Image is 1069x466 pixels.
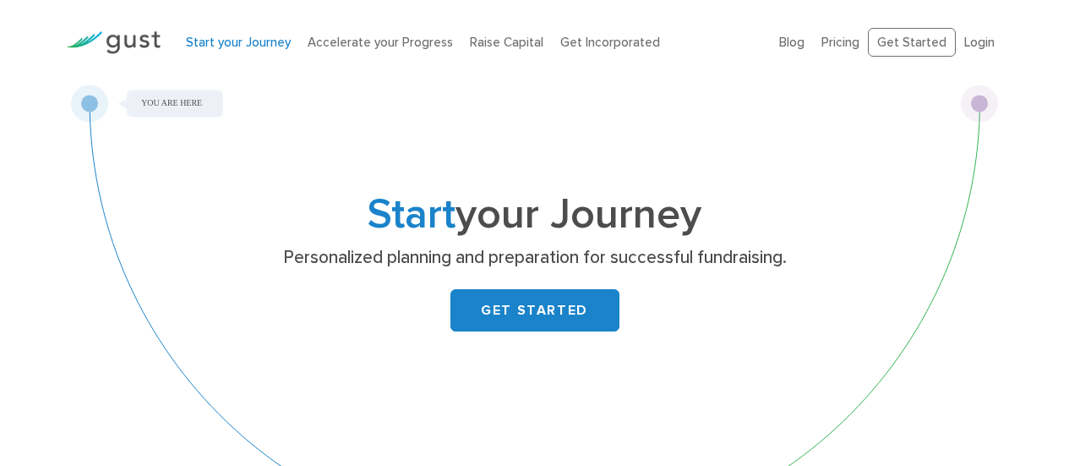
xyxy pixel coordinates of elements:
[66,31,161,54] img: Gust Logo
[868,28,956,58] a: Get Started
[308,35,453,50] a: Accelerate your Progress
[964,35,995,50] a: Login
[207,246,862,270] p: Personalized planning and preparation for successful fundraising.
[186,35,291,50] a: Start your Journey
[470,35,543,50] a: Raise Capital
[779,35,804,50] a: Blog
[560,35,660,50] a: Get Incorporated
[821,35,859,50] a: Pricing
[368,189,455,239] span: Start
[450,289,619,332] a: GET STARTED
[201,195,869,234] h1: your Journey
